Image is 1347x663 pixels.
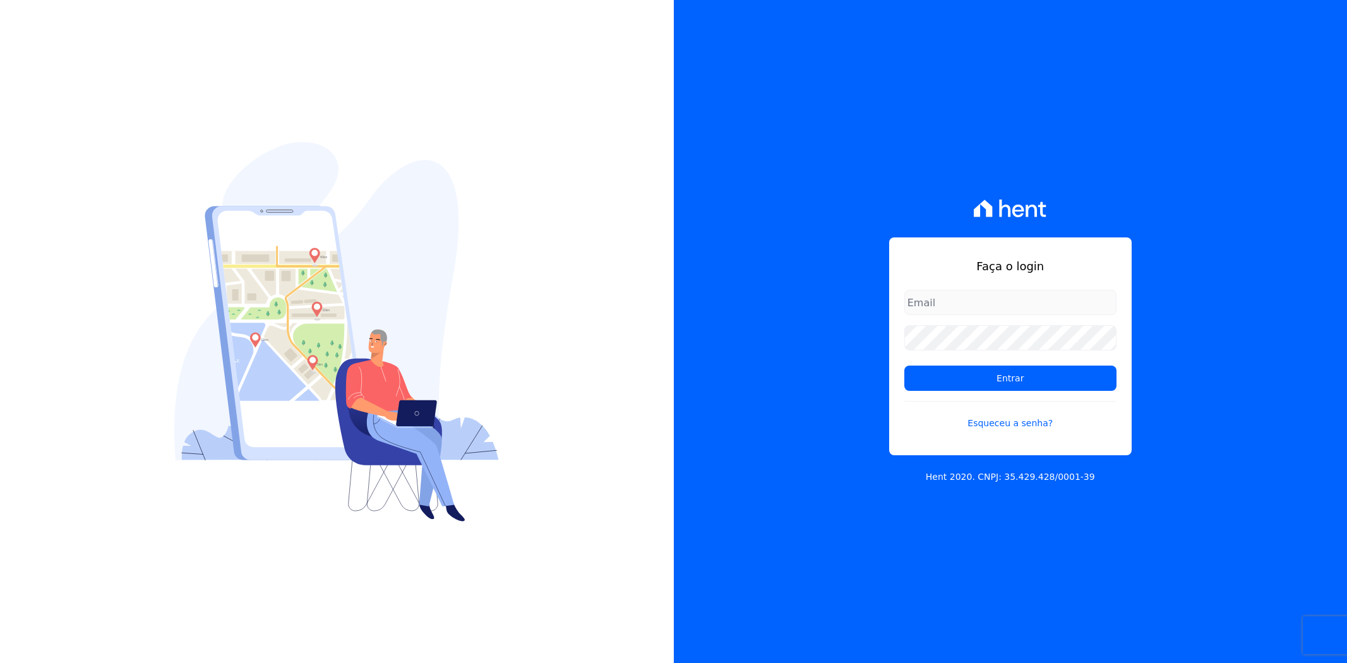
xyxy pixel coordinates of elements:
img: Login [174,142,499,522]
p: Hent 2020. CNPJ: 35.429.428/0001-39 [926,470,1095,484]
input: Email [904,290,1117,315]
a: Esqueceu a senha? [904,401,1117,430]
h1: Faça o login [904,258,1117,275]
input: Entrar [904,366,1117,391]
